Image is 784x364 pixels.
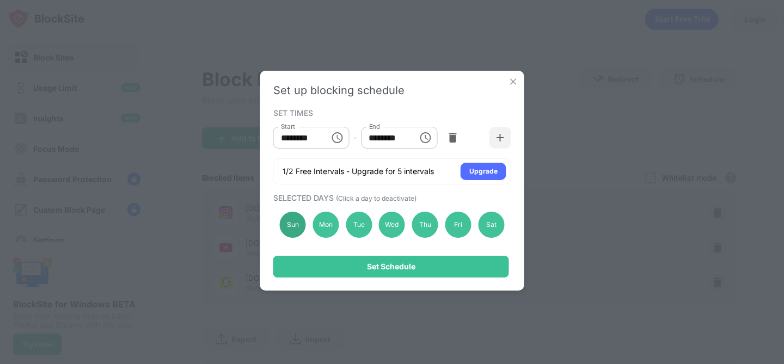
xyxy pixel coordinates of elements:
div: SET TIMES [273,108,509,117]
div: Upgrade [469,166,498,177]
div: Wed [379,212,405,238]
div: Fri [445,212,471,238]
div: Mon [313,212,339,238]
label: End [369,122,380,131]
div: Set Schedule [367,262,415,271]
label: Start [281,122,295,131]
button: Choose time, selected time is 1:00 PM [414,127,436,149]
div: - [353,132,357,144]
div: Sun [280,212,306,238]
span: (Click a day to deactivate) [336,194,416,202]
div: Sat [478,212,504,238]
div: Tue [346,212,372,238]
div: Set up blocking schedule [273,84,511,97]
div: 1/2 Free Intervals - Upgrade for 5 intervals [283,166,434,177]
button: Choose time, selected time is 10:00 AM [326,127,348,149]
div: SELECTED DAYS [273,193,509,202]
img: x-button.svg [508,76,519,87]
div: Thu [412,212,438,238]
